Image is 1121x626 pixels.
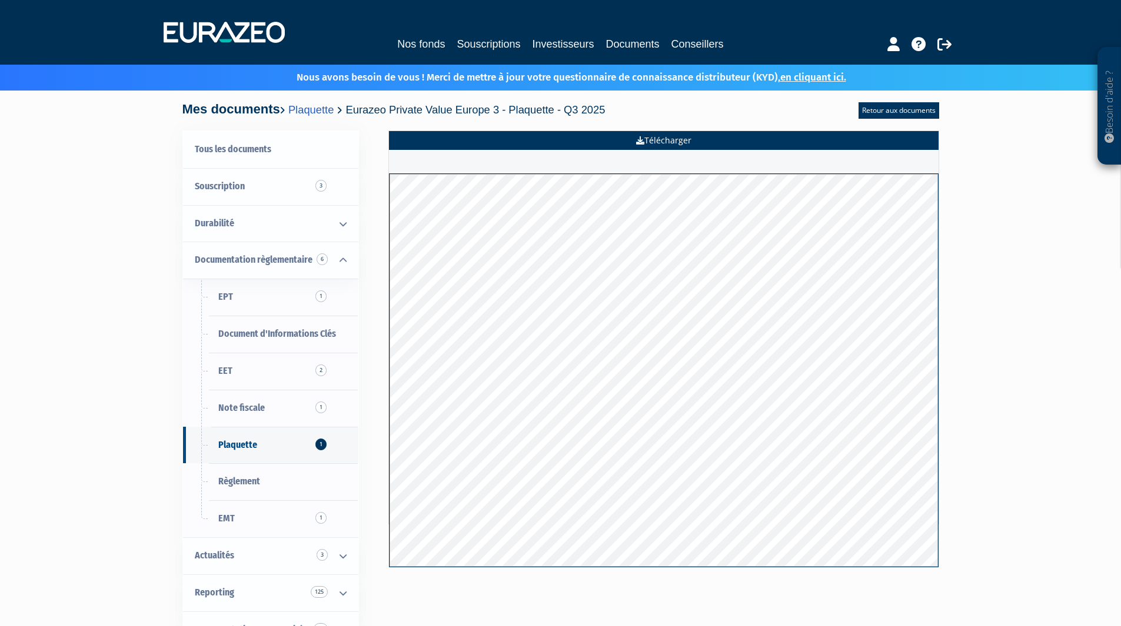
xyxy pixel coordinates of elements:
span: 125 [311,586,328,598]
a: Note fiscale1 [183,390,358,427]
span: 2 [315,364,327,376]
span: Durabilité [195,217,234,229]
span: 1 [315,401,327,413]
span: Document d'Informations Clés [218,328,336,339]
span: 1 [315,438,327,450]
span: 3 [315,180,327,192]
a: Tous les documents [183,131,358,168]
a: EET2 [183,353,358,390]
a: Reporting 125 [183,574,358,611]
a: en cliquant ici. [780,71,846,83]
span: Reporting [195,587,234,598]
span: 1 [315,290,327,302]
a: Retour aux documents [859,102,939,119]
a: Plaquette [288,103,334,116]
a: Documents [606,36,660,52]
a: Plaquette1 [183,427,358,464]
span: EPT [218,291,233,302]
p: Nous avons besoin de vous ! Merci de mettre à jour votre questionnaire de connaissance distribute... [262,68,846,85]
span: 1 [315,512,327,524]
span: Actualités [195,550,234,561]
a: Investisseurs [532,36,594,52]
a: Règlement [183,463,358,500]
a: Souscription3 [183,168,358,205]
img: 1732889491-logotype_eurazeo_blanc_rvb.png [164,22,285,43]
span: EMT [218,513,235,524]
span: Règlement [218,476,260,487]
h4: Mes documents [182,102,606,116]
a: EMT1 [183,500,358,537]
span: Plaquette [218,439,257,450]
a: Documentation règlementaire 6 [183,242,358,279]
a: EPT1 [183,279,358,316]
span: EET [218,365,232,376]
a: Conseillers [671,36,724,52]
span: 6 [317,253,328,265]
span: 3 [317,549,328,561]
span: Note fiscale [218,402,265,413]
a: Actualités 3 [183,537,358,574]
a: Souscriptions [457,36,520,52]
a: Nos fonds [397,36,445,52]
span: Documentation règlementaire [195,254,312,265]
span: Souscription [195,180,245,192]
a: Télécharger [389,131,939,150]
span: Eurazeo Private Value Europe 3 - Plaquette - Q3 2025 [346,103,606,116]
a: Document d'Informations Clés [183,316,358,353]
p: Besoin d'aide ? [1103,53,1116,159]
a: Durabilité [183,205,358,242]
